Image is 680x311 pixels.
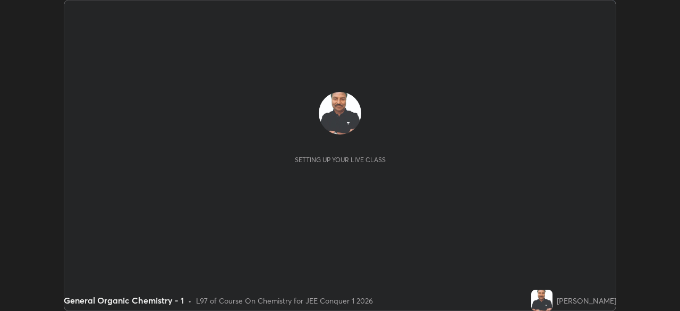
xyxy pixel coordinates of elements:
[557,295,616,306] div: [PERSON_NAME]
[295,156,386,164] div: Setting up your live class
[531,290,552,311] img: 082fcddd6cff4f72b7e77e0352d4d048.jpg
[64,294,184,307] div: General Organic Chemistry - 1
[188,295,192,306] div: •
[319,92,361,135] img: 082fcddd6cff4f72b7e77e0352d4d048.jpg
[196,295,373,306] div: L97 of Course On Chemistry for JEE Conquer 1 2026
